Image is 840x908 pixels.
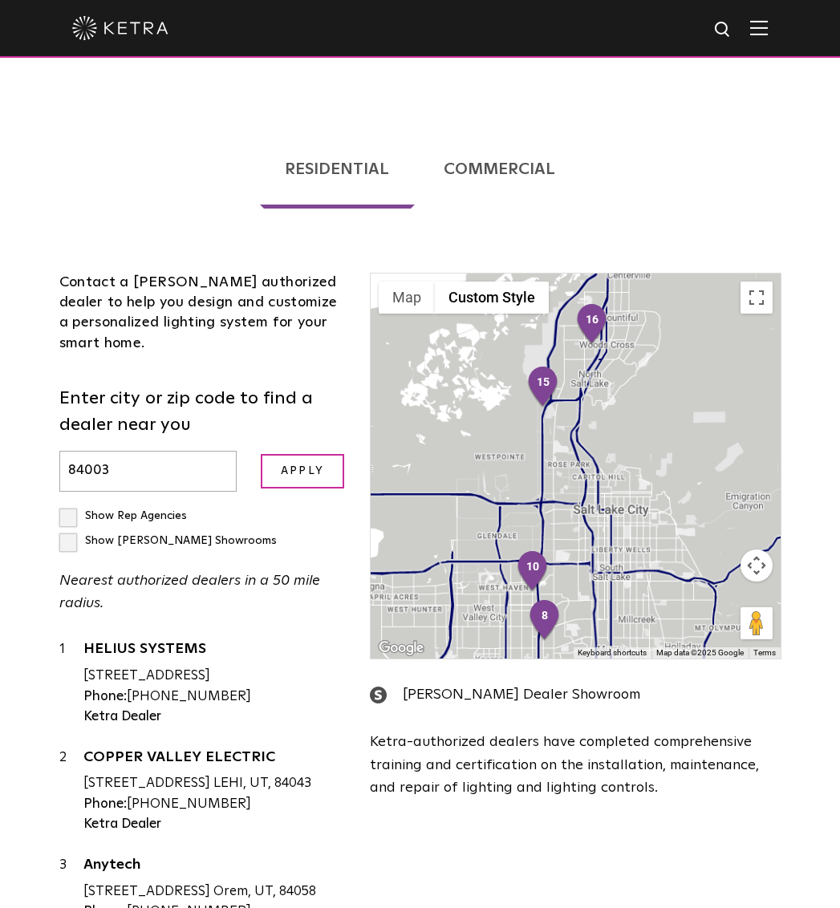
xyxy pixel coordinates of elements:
[59,386,347,439] label: Enter city or zip code to find a dealer near you
[83,882,347,902] div: [STREET_ADDRESS] Orem, UT, 84058
[72,16,168,40] img: ketra-logo-2019-white
[59,535,277,546] label: Show [PERSON_NAME] Showrooms
[59,748,83,835] div: 2
[59,639,83,727] div: 1
[83,710,161,724] strong: Ketra Dealer
[59,570,347,616] p: Nearest authorized dealers in a 50 mile radius.
[578,647,647,659] button: Keyboard shortcuts
[59,273,347,354] div: Contact a [PERSON_NAME] authorized dealer to help you design and customize a personalized lightin...
[419,130,581,209] a: Commercial
[261,454,344,488] input: Apply
[741,282,773,314] button: Toggle fullscreen view
[516,550,550,594] div: 10
[83,750,347,770] a: COPPER VALLEY ELECTRIC
[59,510,187,521] label: Show Rep Agencies
[656,648,744,657] span: Map data ©2025 Google
[575,303,609,347] div: 16
[753,648,776,657] a: Terms (opens in new tab)
[526,366,560,409] div: 15
[83,666,347,687] div: [STREET_ADDRESS]
[370,731,781,800] p: Ketra-authorized dealers have completed comprehensive training and certification on the installat...
[83,690,127,703] strong: Phone:
[375,638,428,659] a: Open this area in Google Maps (opens a new window)
[741,549,773,582] button: Map camera controls
[750,20,768,35] img: Hamburger%20Nav.svg
[83,773,347,794] div: [STREET_ADDRESS] LEHI, UT, 84043
[83,857,347,878] a: Anytech
[83,794,347,815] div: [PHONE_NUMBER]
[713,20,733,40] img: search icon
[741,607,773,639] button: Drag Pegman onto the map to open Street View
[370,687,387,703] img: showroom_icon.png
[83,797,127,811] strong: Phone:
[435,282,549,314] button: Custom Style
[83,687,347,707] div: [PHONE_NUMBER]
[379,282,435,314] button: Show street map
[83,817,161,831] strong: Ketra Dealer
[370,683,781,707] div: [PERSON_NAME] Dealer Showroom
[260,130,415,209] a: Residential
[375,638,428,659] img: Google
[528,599,562,642] div: 8
[59,451,237,492] input: Enter city or zip code
[83,642,347,662] a: HELIUS SYSTEMS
